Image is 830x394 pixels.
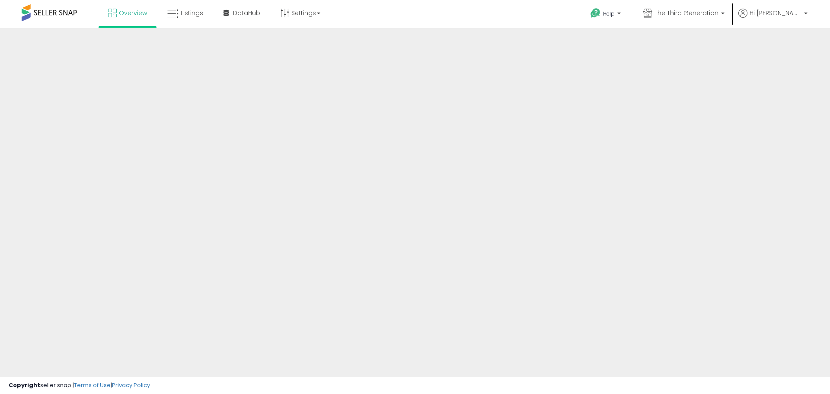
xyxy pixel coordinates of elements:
[9,381,150,390] div: seller snap | |
[119,9,147,17] span: Overview
[74,381,111,389] a: Terms of Use
[603,10,615,17] span: Help
[654,9,718,17] span: The Third Generation
[584,1,629,28] a: Help
[233,9,260,17] span: DataHub
[181,9,203,17] span: Listings
[750,9,801,17] span: Hi [PERSON_NAME]
[738,9,808,28] a: Hi [PERSON_NAME]
[9,381,40,389] strong: Copyright
[590,8,601,19] i: Get Help
[112,381,150,389] a: Privacy Policy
